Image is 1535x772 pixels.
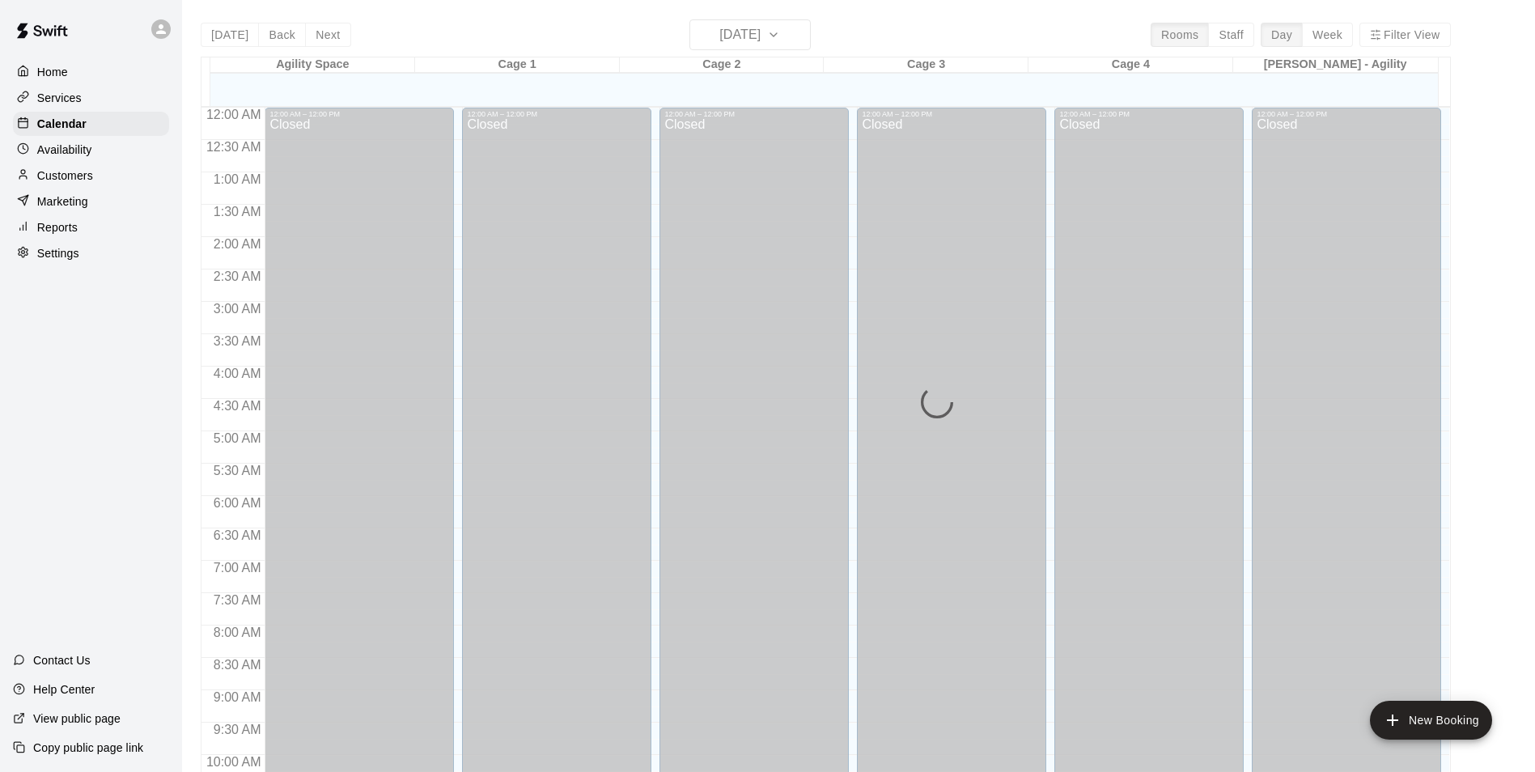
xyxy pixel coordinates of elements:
div: 12:00 AM – 12:00 PM [1059,110,1239,118]
div: Cage 4 [1028,57,1233,73]
p: Services [37,90,82,106]
p: Contact Us [33,652,91,668]
span: 9:00 AM [210,690,265,704]
span: 4:00 AM [210,367,265,380]
a: Home [13,60,169,84]
a: Customers [13,163,169,188]
p: Reports [37,219,78,235]
span: 1:00 AM [210,172,265,186]
span: 4:30 AM [210,399,265,413]
a: Marketing [13,189,169,214]
a: Calendar [13,112,169,136]
p: Marketing [37,193,88,210]
a: Settings [13,241,169,265]
span: 7:00 AM [210,561,265,575]
span: 2:30 AM [210,269,265,283]
div: 12:00 AM – 12:00 PM [467,110,647,118]
p: Calendar [37,116,87,132]
p: Copy public page link [33,740,143,756]
p: Help Center [33,681,95,698]
span: 6:00 AM [210,496,265,510]
div: 12:00 AM – 12:00 PM [664,110,844,118]
div: Cage 2 [620,57,825,73]
a: Services [13,86,169,110]
span: 6:30 AM [210,528,265,542]
span: 8:00 AM [210,626,265,639]
span: 9:30 AM [210,723,265,736]
span: 5:00 AM [210,431,265,445]
div: Cage 3 [824,57,1028,73]
p: Home [37,64,68,80]
span: 3:30 AM [210,334,265,348]
p: View public page [33,710,121,727]
p: Settings [37,245,79,261]
span: 7:30 AM [210,593,265,607]
div: [PERSON_NAME] - Agility [1233,57,1438,73]
p: Customers [37,168,93,184]
div: Cage 1 [415,57,620,73]
div: 12:00 AM – 12:00 PM [862,110,1041,118]
a: Reports [13,215,169,240]
button: add [1370,701,1492,740]
div: Agility Space [210,57,415,73]
div: 12:00 AM – 12:00 PM [269,110,449,118]
div: 12:00 AM – 12:00 PM [1257,110,1436,118]
span: 2:00 AM [210,237,265,251]
span: 12:30 AM [202,140,265,154]
span: 10:00 AM [202,755,265,769]
span: 1:30 AM [210,205,265,218]
span: 5:30 AM [210,464,265,477]
span: 12:00 AM [202,108,265,121]
a: Availability [13,138,169,162]
p: Availability [37,142,92,158]
span: 8:30 AM [210,658,265,672]
span: 3:00 AM [210,302,265,316]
